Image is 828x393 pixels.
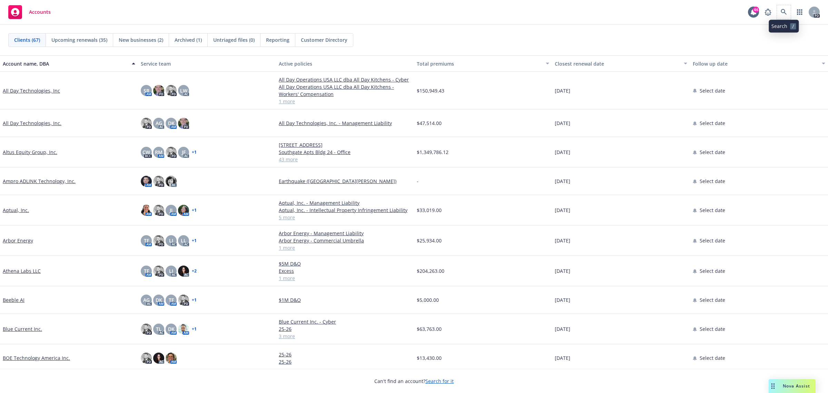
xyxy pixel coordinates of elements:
a: 1 more [279,98,411,105]
img: photo [153,176,164,187]
a: All Day Technologies, Inc. - Management Liability [279,119,411,127]
a: Southgate Apts Bldg 24 - Office [279,148,411,156]
span: [DATE] [555,207,570,214]
button: Active policies [276,55,414,72]
span: $63,763.00 [417,325,442,333]
span: DK [168,119,175,127]
span: Select date [700,178,725,185]
a: 5 more [279,214,411,221]
span: [DATE] [555,237,570,244]
span: Select date [700,119,725,127]
span: Archived (1) [175,36,202,44]
a: Accounts [6,2,53,22]
img: photo [153,85,164,96]
a: Aqtual, Inc. - Intellectual Property Infringement Liability [279,207,411,214]
span: DK [156,296,162,304]
span: [DATE] [555,354,570,362]
span: $204,263.00 [417,267,444,275]
span: AG [143,296,150,304]
span: [DATE] [555,267,570,275]
img: photo [178,118,189,129]
span: [DATE] [555,148,570,156]
span: Customer Directory [301,36,347,44]
a: Arbor Energy - Commercial Umbrella [279,237,411,244]
a: $5M D&O [279,260,411,267]
a: 25-26 [279,358,411,365]
span: - [417,178,418,185]
span: $25,934.00 [417,237,442,244]
a: + 1 [192,208,197,212]
img: photo [153,205,164,216]
span: Select date [700,237,725,244]
button: Service team [138,55,276,72]
a: 1 more [279,244,411,251]
span: $5,000.00 [417,296,439,304]
a: Excess [279,267,411,275]
img: photo [141,353,152,364]
button: Closest renewal date [552,55,690,72]
a: 3 more [279,333,411,340]
a: + 2 [192,269,197,273]
img: photo [166,176,177,187]
a: Arbor Energy - Management Liability [279,230,411,237]
a: Earthquake ([GEOGRAPHIC_DATA][PERSON_NAME]) [279,178,411,185]
span: Can't find an account? [374,377,454,385]
a: Blue Current Inc. - Cyber [279,318,411,325]
span: JF [182,148,186,156]
img: photo [166,147,177,158]
img: photo [166,353,177,364]
img: photo [153,353,164,364]
span: [DATE] [555,119,570,127]
span: LW [180,87,187,94]
a: Beeble AI [3,296,24,304]
div: Service team [141,60,273,67]
div: Closest renewal date [555,60,680,67]
span: $13,430.00 [417,354,442,362]
span: $1,349,786.12 [417,148,448,156]
span: TF [169,296,174,304]
span: [DATE] [555,325,570,333]
span: AG [156,119,162,127]
a: Aqtual, Inc. - Management Liability [279,199,411,207]
span: Accounts [29,9,51,15]
img: photo [141,118,152,129]
span: [DATE] [555,87,570,94]
span: TF [144,237,149,244]
a: + 1 [192,327,197,331]
div: Drag to move [769,379,777,393]
span: Reporting [266,36,289,44]
span: CW [142,148,150,156]
span: Select date [700,296,725,304]
span: [DATE] [555,178,570,185]
span: RM [155,148,162,156]
a: Search for it [425,378,454,384]
span: Upcoming renewals (35) [51,36,107,44]
div: Active policies [279,60,411,67]
a: + 1 [192,150,197,154]
span: SR [144,87,149,94]
span: $150,949.43 [417,87,444,94]
span: LI [169,237,173,244]
span: Nova Assist [783,383,810,389]
div: Total premiums [417,60,542,67]
a: Report a Bug [761,5,775,19]
img: photo [178,266,189,277]
button: Nova Assist [769,379,816,393]
a: Arbor Energy [3,237,33,244]
span: LI [169,267,173,275]
span: $33,019.00 [417,207,442,214]
div: Account name, DBA [3,60,128,67]
img: photo [178,205,189,216]
a: Search [777,5,791,19]
a: 43 more [279,156,411,163]
a: Ampro ADLINK Technology, Inc. [3,178,76,185]
a: All Day Technologies, Inc. [3,119,61,127]
a: All Day Technologies, Inc [3,87,60,94]
span: TL [156,325,161,333]
div: 44 [753,7,759,13]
